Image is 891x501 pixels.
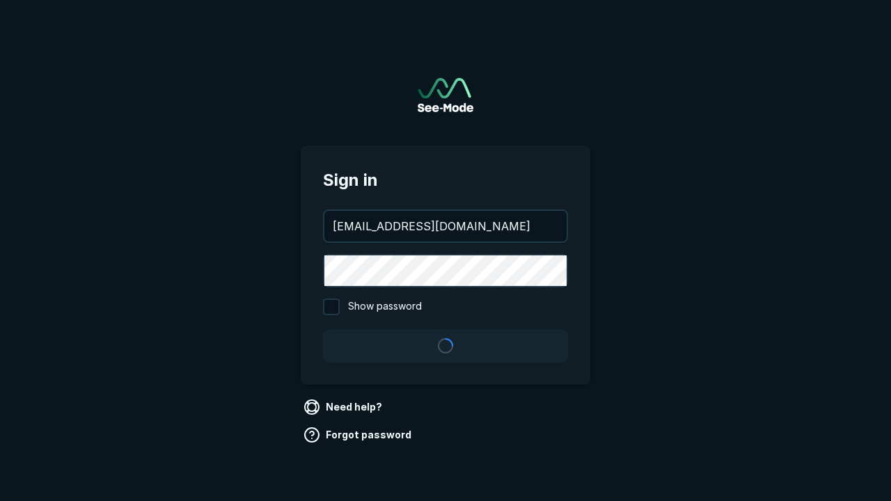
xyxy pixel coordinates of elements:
span: Sign in [323,168,568,193]
span: Show password [348,299,422,315]
input: your@email.com [324,211,567,241]
a: Need help? [301,396,388,418]
a: Go to sign in [418,78,473,112]
a: Forgot password [301,424,417,446]
img: See-Mode Logo [418,78,473,112]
